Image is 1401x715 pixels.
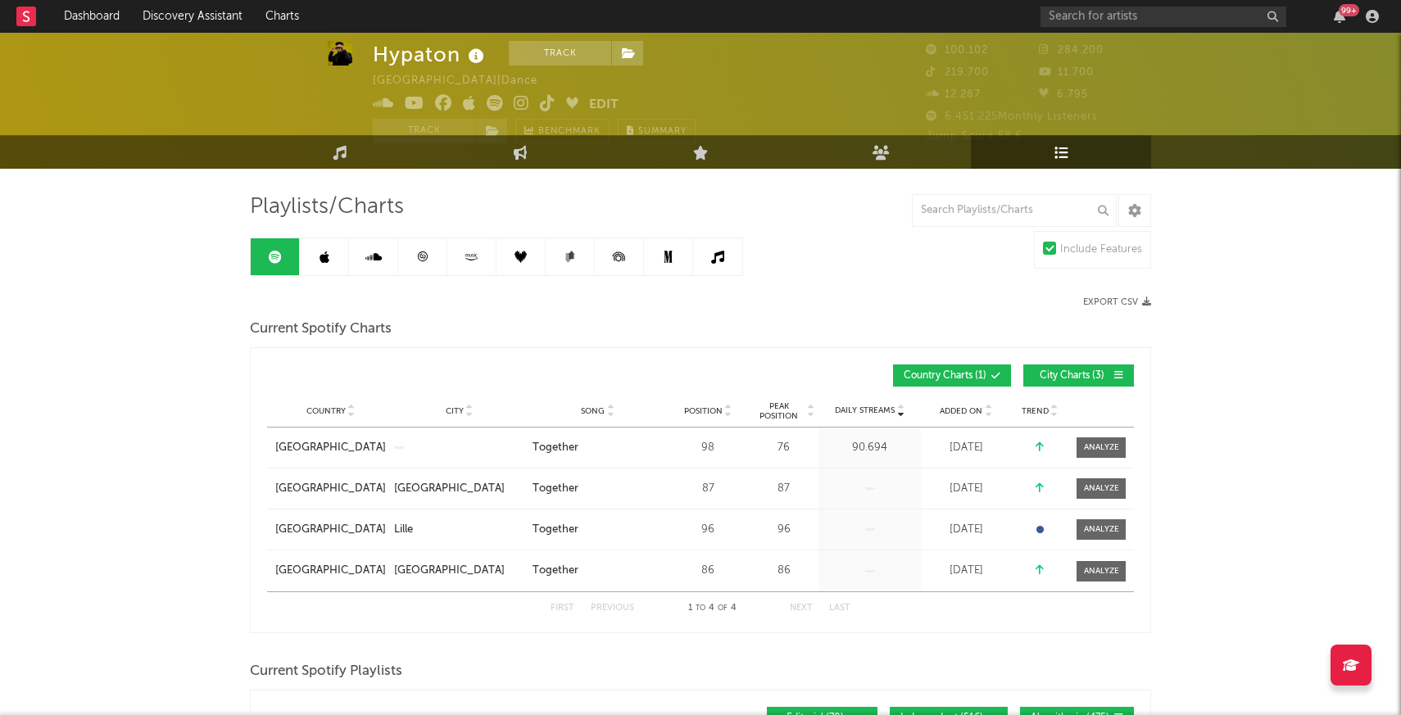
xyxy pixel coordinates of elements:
[753,522,814,538] div: 96
[1334,10,1345,23] button: 99+
[925,481,1007,497] div: [DATE]
[835,405,895,417] span: Daily Streams
[533,440,663,456] a: Together
[275,522,386,538] a: [GEOGRAPHIC_DATA]
[306,406,346,416] span: Country
[926,111,1098,122] span: 6.451.225 Monthly Listeners
[926,45,988,56] span: 100.102
[394,563,505,579] div: [GEOGRAPHIC_DATA]
[718,604,728,612] span: of
[250,662,402,681] span: Current Spotify Playlists
[394,563,524,579] a: [GEOGRAPHIC_DATA]
[925,522,1007,538] div: [DATE]
[533,481,578,497] div: Together
[551,604,574,613] button: First
[515,119,610,143] a: Benchmark
[671,563,745,579] div: 86
[446,406,464,416] span: City
[912,194,1117,227] input: Search Playlists/Charts
[1060,240,1142,260] div: Include Features
[581,406,605,416] span: Song
[684,406,723,416] span: Position
[533,481,663,497] a: Together
[904,371,986,381] span: Country Charts ( 1 )
[671,522,745,538] div: 96
[671,440,745,456] div: 98
[538,122,601,142] span: Benchmark
[753,440,814,456] div: 76
[790,604,813,613] button: Next
[275,563,386,579] a: [GEOGRAPHIC_DATA]
[925,440,1007,456] div: [DATE]
[373,119,475,143] button: Track
[925,563,1007,579] div: [DATE]
[926,67,989,78] span: 219.700
[940,406,982,416] span: Added On
[509,41,611,66] button: Track
[1039,67,1094,78] span: 11.700
[533,522,663,538] a: Together
[926,89,981,100] span: 12.287
[394,481,505,497] div: [GEOGRAPHIC_DATA]
[926,131,1022,142] span: Jump Score: 58.6
[667,599,757,618] div: 1 4 4
[533,522,578,538] div: Together
[1041,7,1286,27] input: Search for artists
[1022,406,1049,416] span: Trend
[373,71,556,91] div: [GEOGRAPHIC_DATA] | Dance
[250,197,404,217] span: Playlists/Charts
[1039,89,1088,100] span: 6.795
[1034,371,1109,381] span: City Charts ( 3 )
[394,522,524,538] a: Lille
[618,119,696,143] button: Summary
[753,401,805,421] span: Peak Position
[893,364,1011,387] button: Country Charts(1)
[394,522,413,538] div: Lille
[696,604,705,612] span: to
[250,319,392,339] span: Current Spotify Charts
[671,481,745,497] div: 87
[275,481,386,497] a: [GEOGRAPHIC_DATA]
[638,127,687,136] span: Summary
[591,604,634,613] button: Previous
[533,563,663,579] a: Together
[589,95,619,115] button: Edit
[1339,4,1359,16] div: 99 +
[533,563,578,579] div: Together
[394,481,524,497] a: [GEOGRAPHIC_DATA]
[753,481,814,497] div: 87
[823,440,917,456] div: 90.694
[275,440,386,456] a: [GEOGRAPHIC_DATA]
[829,604,850,613] button: Last
[1039,45,1104,56] span: 284.200
[1083,297,1151,307] button: Export CSV
[533,440,578,456] div: Together
[753,563,814,579] div: 86
[373,41,488,68] div: Hypaton
[1023,364,1134,387] button: City Charts(3)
